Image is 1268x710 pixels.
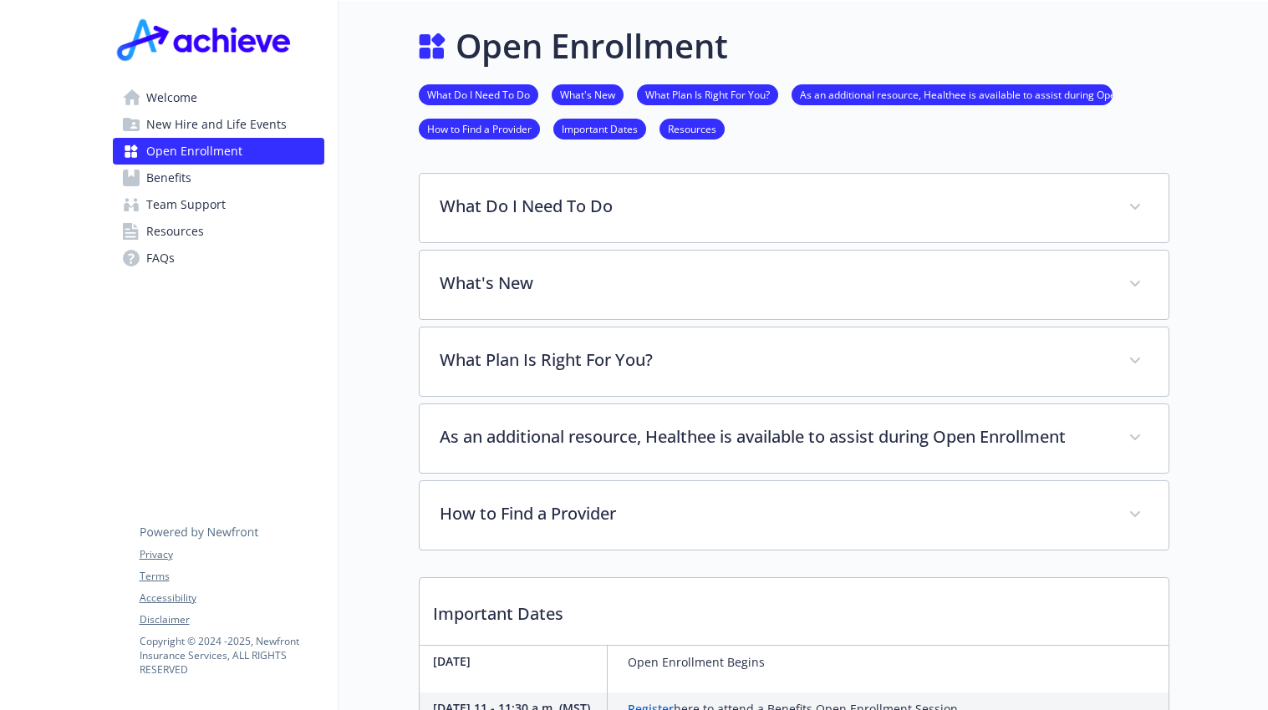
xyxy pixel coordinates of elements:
a: Open Enrollment [113,138,324,165]
div: How to Find a Provider [420,481,1169,550]
p: Open Enrollment Begins [628,652,765,672]
span: Benefits [146,165,191,191]
p: Copyright © 2024 - 2025 , Newfront Insurance Services, ALL RIGHTS RESERVED [140,634,323,677]
a: What Plan Is Right For You? [637,86,778,102]
a: Welcome [113,84,324,111]
a: Disclaimer [140,612,323,627]
div: What's New [420,251,1169,319]
p: Important Dates [420,578,1169,640]
span: Welcome [146,84,197,111]
div: As an additional resource, Healthee is available to assist during Open Enrollment [420,404,1169,473]
a: Resources [659,120,725,136]
span: FAQs [146,245,175,271]
a: Team Support [113,191,324,218]
a: Resources [113,218,324,245]
a: Accessibility [140,591,323,606]
a: As an additional resource, Healthee is available to assist during Open Enrollment [792,86,1113,102]
p: What Do I Need To Do [440,194,1108,219]
span: Resources [146,218,204,245]
p: As an additional resource, Healthee is available to assist during Open Enrollment [440,424,1108,449]
p: What's New [440,271,1108,296]
p: [DATE] [433,652,600,670]
h1: Open Enrollment [456,21,728,71]
span: Open Enrollment [146,138,242,165]
a: Terms [140,569,323,584]
a: How to Find a Provider [419,120,540,136]
a: FAQs [113,245,324,271]
a: Important Dates [553,120,646,136]
a: What Do I Need To Do [419,86,538,102]
span: Team Support [146,191,226,218]
div: What Plan Is Right For You? [420,327,1169,396]
span: New Hire and Life Events [146,111,287,138]
a: What's New [552,86,624,102]
a: New Hire and Life Events [113,111,324,138]
p: What Plan Is Right For You? [440,347,1108,373]
div: What Do I Need To Do [420,174,1169,242]
p: How to Find a Provider [440,501,1108,526]
a: Privacy [140,547,323,562]
a: Benefits [113,165,324,191]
